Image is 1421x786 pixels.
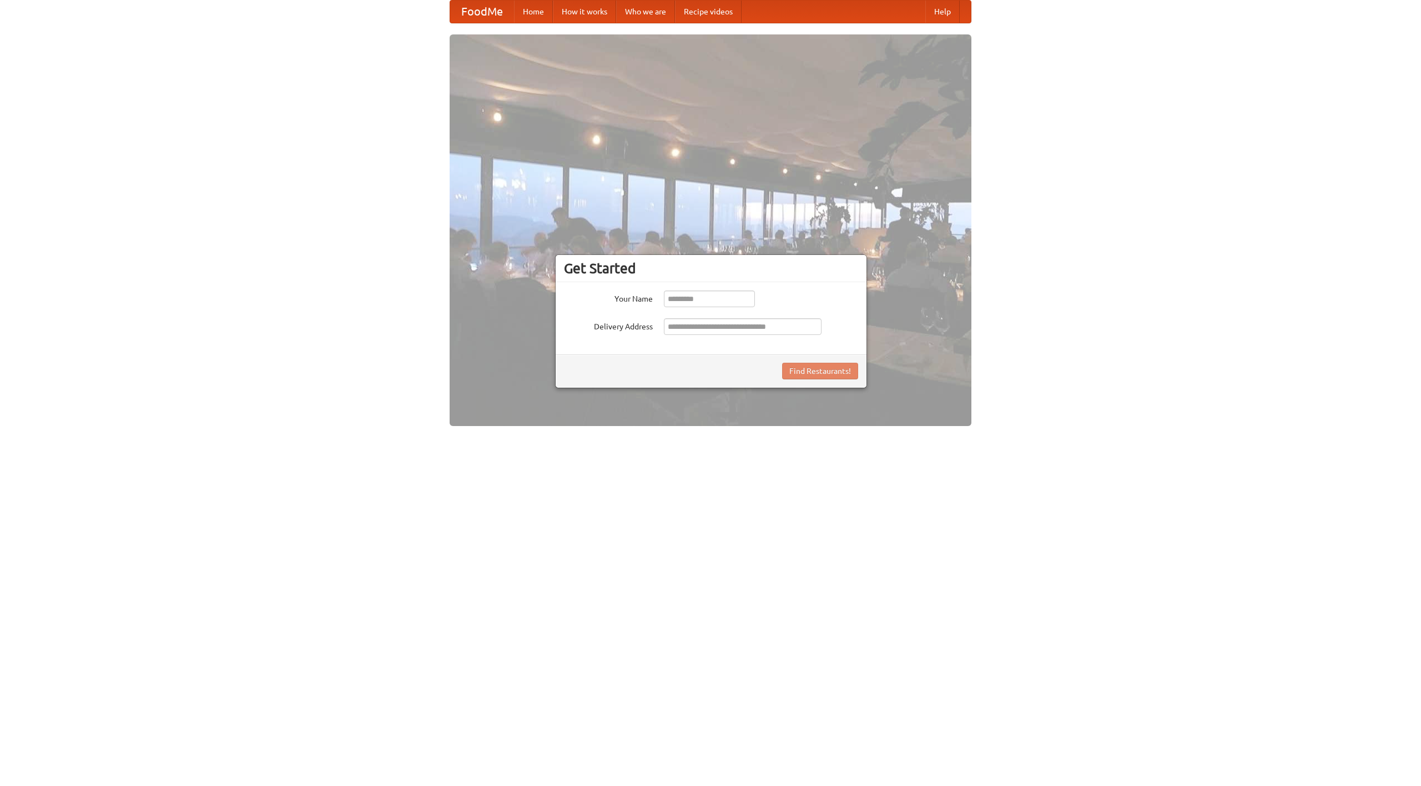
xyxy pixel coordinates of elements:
h3: Get Started [564,260,858,277]
a: How it works [553,1,616,23]
a: Help [925,1,960,23]
a: FoodMe [450,1,514,23]
button: Find Restaurants! [782,363,858,379]
a: Home [514,1,553,23]
a: Recipe videos [675,1,742,23]
label: Delivery Address [564,318,653,332]
a: Who we are [616,1,675,23]
label: Your Name [564,291,653,304]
